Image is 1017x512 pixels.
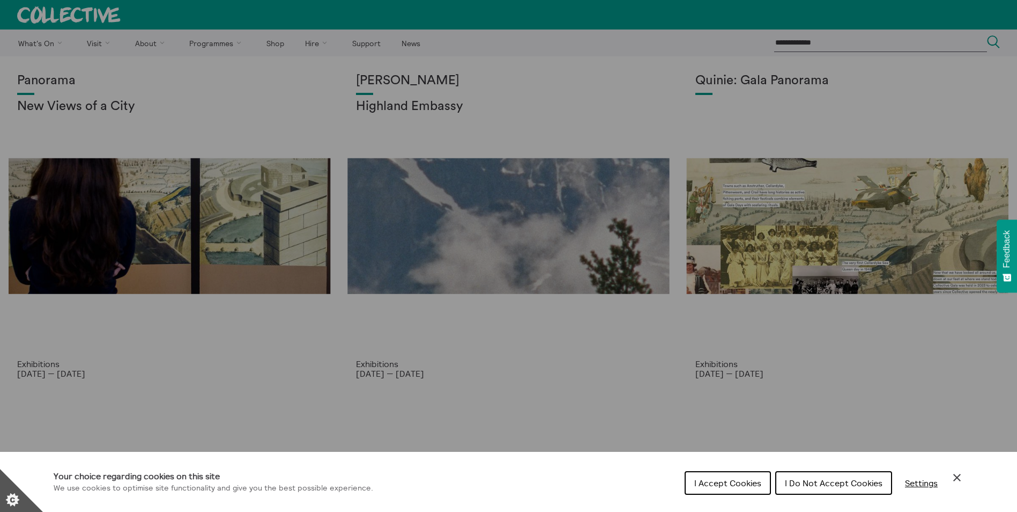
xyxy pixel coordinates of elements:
[951,471,963,484] button: Close Cookie Control
[54,482,373,494] p: We use cookies to optimise site functionality and give you the best possible experience.
[785,478,882,488] span: I Do Not Accept Cookies
[775,471,892,495] button: I Do Not Accept Cookies
[1002,230,1012,268] span: Feedback
[54,470,373,482] h1: Your choice regarding cookies on this site
[694,478,761,488] span: I Accept Cookies
[905,478,938,488] span: Settings
[896,472,946,494] button: Settings
[685,471,771,495] button: I Accept Cookies
[997,220,1017,292] button: Feedback - Show survey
